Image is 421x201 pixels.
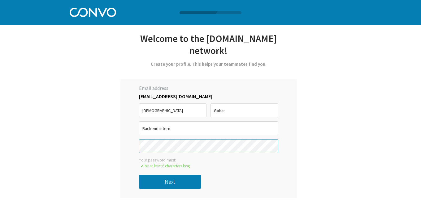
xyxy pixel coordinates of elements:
[139,93,278,99] label: [EMAIL_ADDRESS][DOMAIN_NAME]
[139,121,278,135] input: Job Title
[139,175,201,189] button: Next
[139,103,206,117] input: First Name
[120,61,297,67] div: Create your profile. This helps your teammates find you.
[139,85,278,93] label: Email address
[210,103,278,117] input: Last Name
[145,163,190,169] div: be at least 6 characters long
[139,157,278,163] div: Your password must:
[70,6,116,17] img: Convo Logo
[120,32,297,64] div: Welcome to the [DOMAIN_NAME] network!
